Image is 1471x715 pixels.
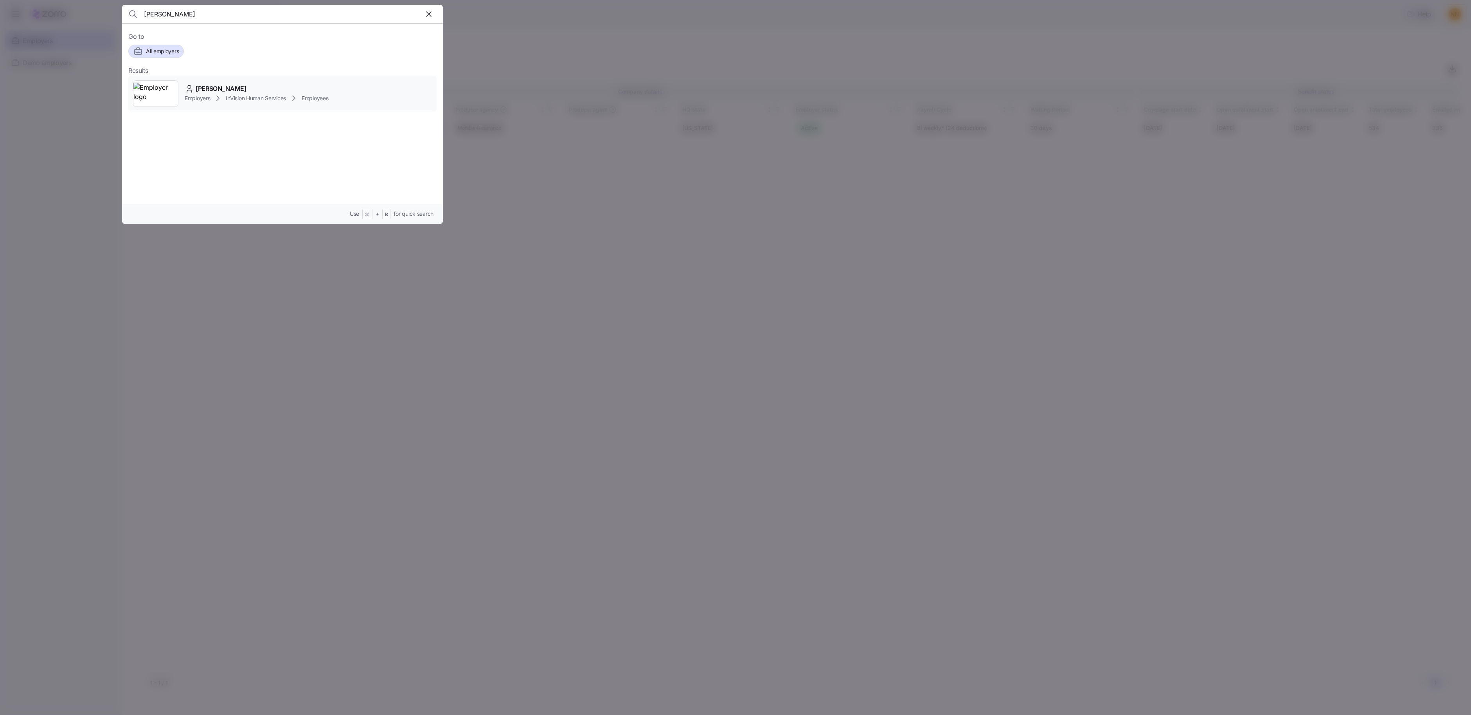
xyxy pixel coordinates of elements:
span: Use [350,210,359,218]
span: Employers [185,94,210,102]
span: Employees [302,94,328,102]
span: Go to [128,32,437,42]
img: Employer logo [133,83,178,105]
span: for quick search [394,210,433,218]
span: [PERSON_NAME] [196,84,246,94]
span: InVision Human Services [226,94,286,102]
span: + [376,210,379,218]
span: ⌘ [365,211,370,218]
span: All employers [146,47,179,55]
span: B [385,211,388,218]
button: All employers [128,45,184,58]
span: Results [128,66,148,76]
